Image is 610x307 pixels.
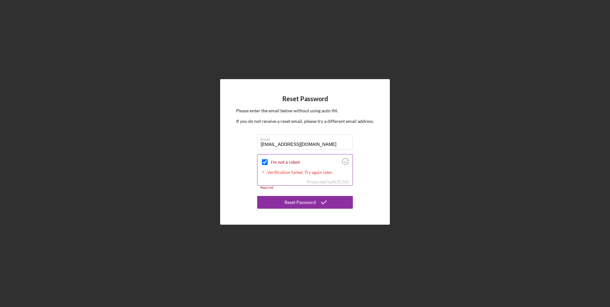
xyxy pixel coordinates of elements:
[257,186,353,190] div: Required
[332,179,349,184] a: Visit Altcha.org
[267,170,333,175] div: Failed to fetch
[271,160,340,165] label: I'm not a robot
[285,196,316,209] div: Reset Password
[261,135,353,142] label: Email
[257,196,353,209] button: Reset Password
[342,161,349,166] a: Visit Altcha.org
[236,118,374,125] p: If you do not receive a reset email, please try a different email address.
[307,179,349,184] div: Protected by
[236,107,374,114] p: Please enter the email below without using auto-fill.
[282,95,328,102] h4: Reset Password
